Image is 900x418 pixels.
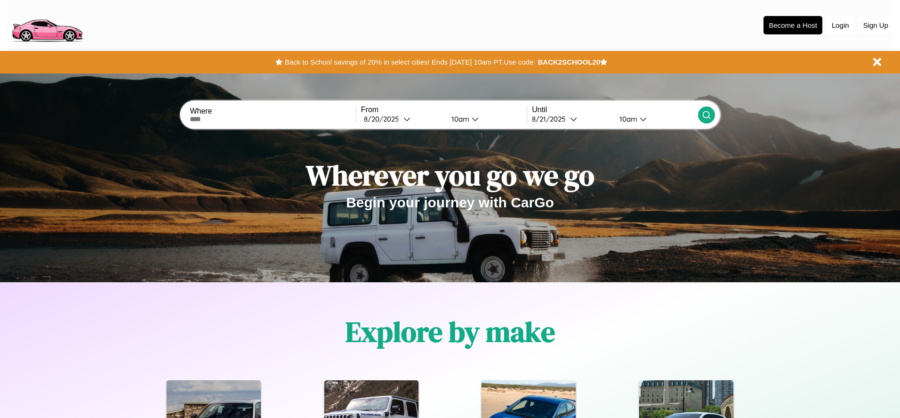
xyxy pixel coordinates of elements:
div: 8 / 20 / 2025 [364,115,403,123]
button: 10am [612,114,698,124]
div: 8 / 21 / 2025 [532,115,570,123]
button: Login [827,16,854,34]
button: 8/20/2025 [361,114,444,124]
button: Become a Host [763,16,822,34]
button: 10am [444,114,527,124]
label: From [361,106,527,114]
button: Back to School savings of 20% in select cities! Ends [DATE] 10am PT.Use code: [282,56,538,69]
div: 10am [615,115,640,123]
button: Sign Up [859,16,893,34]
h1: Explore by make [346,312,555,351]
img: logo [7,5,87,44]
label: Where [190,107,355,115]
label: Until [532,106,698,114]
b: BACK2SCHOOL20 [538,58,600,66]
div: 10am [447,115,472,123]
